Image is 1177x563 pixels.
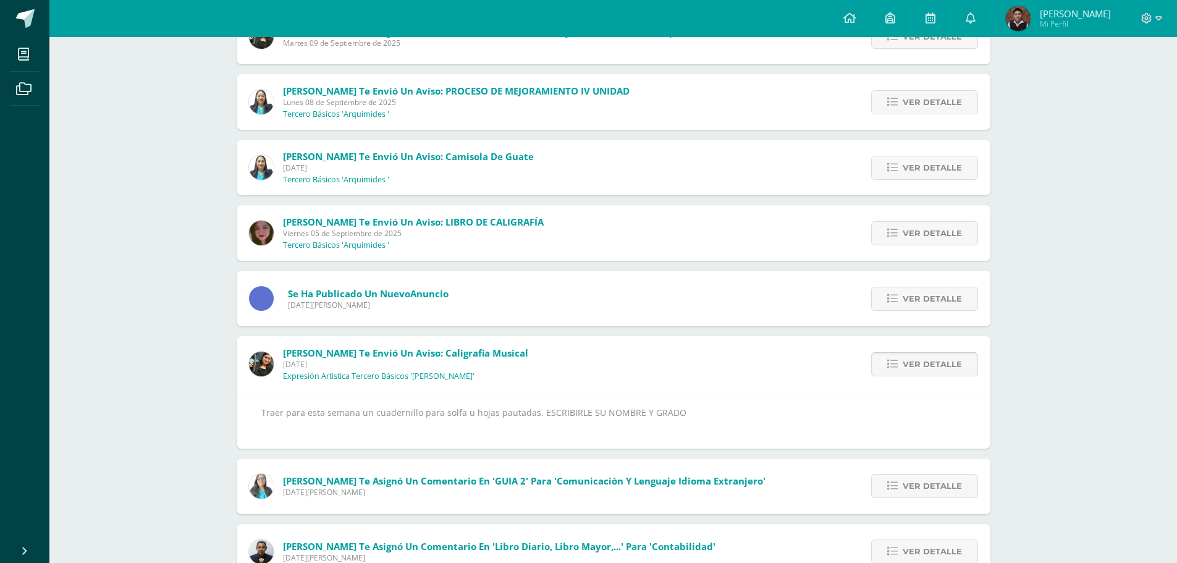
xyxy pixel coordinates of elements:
span: [DATE] [283,359,528,370]
span: Ver detalle [903,91,962,114]
span: [PERSON_NAME] [1040,7,1111,20]
span: Se ha publicado un nuevo [288,287,449,300]
span: [PERSON_NAME] te envió un aviso: PROCESO DE MEJORAMIENTO IV UNIDAD [283,85,630,97]
span: Mi Perfil [1040,19,1111,29]
span: Ver detalle [903,540,962,563]
span: Lunes 08 de Septiembre de 2025 [283,97,630,108]
span: Ver detalle [903,222,962,245]
span: [DATE][PERSON_NAME] [283,487,766,497]
p: Tercero Básicos 'Arquimides ' [283,240,389,250]
span: Ver detalle [903,156,962,179]
span: Martes 09 de Septiembre de 2025 [283,38,749,48]
div: Traer para esta semana un cuadernillo para solfa u hojas pautadas. ESCRIBIRLE SU NOMBRE Y GRADO [261,405,966,436]
img: e378057103c8e9f5fc9b21591b912aad.png [249,474,274,499]
p: Tercero Básicos 'Arquimides ' [283,109,389,119]
img: 0b75a94562a963df38c6043a82111e03.png [1006,6,1031,31]
span: [PERSON_NAME] te envió un aviso: Camisola de Guate [283,150,534,163]
p: Expresión Artistica Tercero Básicos '[PERSON_NAME]' [283,371,475,381]
span: [PERSON_NAME] te asignó un comentario en 'Libro Diario, Libro Mayor,...' para 'Contabilidad' [283,540,715,552]
img: 76ba8faa5d35b300633ec217a03f91ef.png [249,221,274,245]
span: [DATE] [283,163,534,173]
span: [PERSON_NAME] te asignó un comentario en 'GUIA 2' para 'Comunicación y Lenguaje Idioma Extranjero' [283,475,766,487]
img: afbb90b42ddb8510e0c4b806fbdf27cc.png [249,352,274,376]
span: Ver detalle [903,353,962,376]
span: [DATE][PERSON_NAME] [283,552,715,563]
span: [PERSON_NAME] te envió un aviso: Caligrafia musical [283,347,528,359]
p: Tercero Básicos 'Arquimides ' [283,175,389,185]
span: Viernes 05 de Septiembre de 2025 [283,228,544,239]
span: Ver detalle [903,287,962,310]
span: Anuncio [410,287,449,300]
img: 49168807a2b8cca0ef2119beca2bd5ad.png [249,155,274,180]
img: 49168807a2b8cca0ef2119beca2bd5ad.png [249,90,274,114]
span: Ver detalle [903,475,962,497]
span: [DATE][PERSON_NAME] [288,300,449,310]
span: [PERSON_NAME] te envió un aviso: LIBRO DE CALIGRAFÍA [283,216,544,228]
